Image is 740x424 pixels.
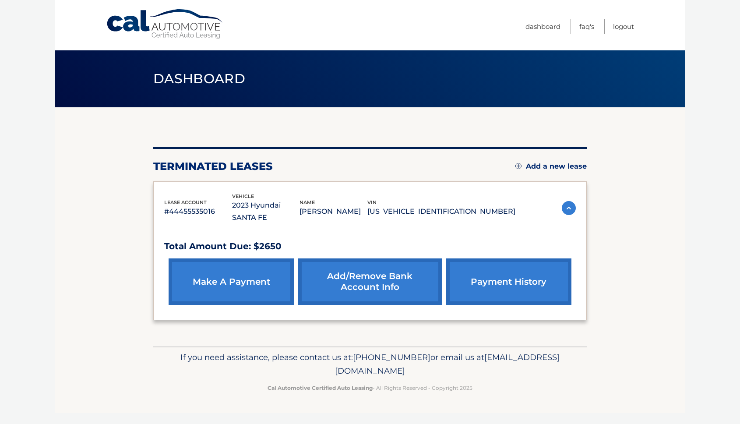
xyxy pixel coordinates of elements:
[446,258,571,305] a: payment history
[300,205,367,218] p: [PERSON_NAME]
[562,201,576,215] img: accordion-active.svg
[153,71,245,87] span: Dashboard
[106,9,224,40] a: Cal Automotive
[232,193,254,199] span: vehicle
[525,19,560,34] a: Dashboard
[353,352,430,362] span: [PHONE_NUMBER]
[164,199,207,205] span: lease account
[232,199,300,224] p: 2023 Hyundai SANTA FE
[367,199,377,205] span: vin
[515,163,522,169] img: add.svg
[164,205,232,218] p: #44455535016
[515,162,587,171] a: Add a new lease
[268,385,373,391] strong: Cal Automotive Certified Auto Leasing
[153,160,273,173] h2: terminated leases
[298,258,441,305] a: Add/Remove bank account info
[159,350,581,378] p: If you need assistance, please contact us at: or email us at
[300,199,315,205] span: name
[367,205,515,218] p: [US_VEHICLE_IDENTIFICATION_NUMBER]
[579,19,594,34] a: FAQ's
[159,383,581,392] p: - All Rights Reserved - Copyright 2025
[164,239,576,254] p: Total Amount Due: $2650
[169,258,294,305] a: make a payment
[613,19,634,34] a: Logout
